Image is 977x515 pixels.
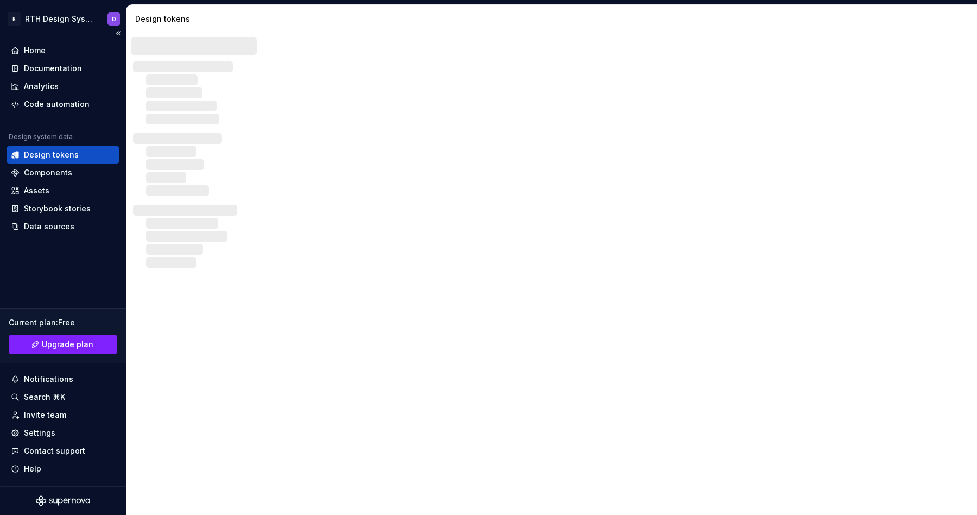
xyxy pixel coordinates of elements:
div: Current plan : Free [9,317,117,328]
div: RTH Design System [25,14,94,24]
a: Design tokens [7,146,119,164]
div: Data sources [24,221,74,232]
div: Notifications [24,374,73,385]
div: Design tokens [24,149,79,160]
button: Notifications [7,370,119,388]
div: Help [24,463,41,474]
div: Storybook stories [24,203,91,214]
div: Design tokens [135,14,257,24]
a: Invite team [7,406,119,424]
div: Documentation [24,63,82,74]
button: Contact support [7,442,119,460]
div: Code automation [24,99,90,110]
div: Home [24,45,46,56]
button: RRTH Design SystemD [2,7,124,30]
div: Components [24,167,72,178]
div: D [112,15,116,23]
a: Settings [7,424,119,442]
button: Help [7,460,119,478]
div: Contact support [24,445,85,456]
div: Analytics [24,81,59,92]
button: Collapse sidebar [111,26,126,41]
a: Documentation [7,60,119,77]
div: Invite team [24,410,66,420]
a: Data sources [7,218,119,235]
a: Components [7,164,119,181]
svg: Supernova Logo [36,495,90,506]
button: Search ⌘K [7,388,119,406]
a: Code automation [7,96,119,113]
div: Settings [24,428,55,438]
div: Design system data [9,133,73,141]
div: R [8,12,21,26]
a: Upgrade plan [9,335,117,354]
a: Assets [7,182,119,199]
a: Storybook stories [7,200,119,217]
a: Analytics [7,78,119,95]
div: Search ⌘K [24,392,65,403]
span: Upgrade plan [42,339,93,350]
a: Home [7,42,119,59]
div: Assets [24,185,49,196]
